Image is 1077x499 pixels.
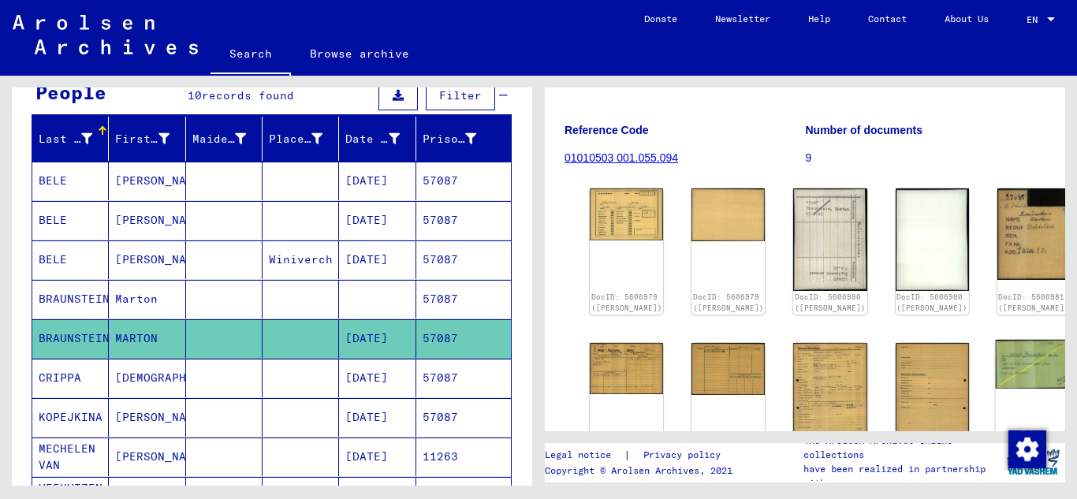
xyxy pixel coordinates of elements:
[803,434,1001,462] p: The Arolsen Archives online collections
[263,240,339,279] mat-cell: Winiverch
[693,292,764,312] a: DocID: 5606979 ([PERSON_NAME])
[998,292,1069,312] a: DocID: 5606981 ([PERSON_NAME])
[32,240,109,279] mat-cell: BELE
[186,117,263,161] mat-header-cell: Maiden Name
[339,319,416,358] mat-cell: [DATE]
[1004,442,1063,482] img: yv_logo.png
[32,438,109,476] mat-cell: MECHELEN VAN
[995,340,1072,389] img: 001.jpg
[806,150,1046,166] p: 9
[691,188,765,241] img: 002.jpg
[339,359,416,397] mat-cell: [DATE]
[35,78,106,106] div: People
[339,240,416,279] mat-cell: [DATE]
[339,398,416,437] mat-cell: [DATE]
[109,162,185,200] mat-cell: [PERSON_NAME]
[339,117,416,161] mat-header-cell: Date of Birth
[896,188,969,290] img: 002.jpg
[691,343,765,395] img: 002.jpg
[631,447,740,464] a: Privacy policy
[115,131,169,147] div: First Name
[997,188,1071,280] img: 001.jpg
[423,126,496,151] div: Prisoner #
[339,201,416,240] mat-cell: [DATE]
[263,117,339,161] mat-header-cell: Place of Birth
[32,162,109,200] mat-cell: BELE
[269,131,322,147] div: Place of Birth
[416,398,511,437] mat-cell: 57087
[590,343,663,394] img: 001.jpg
[793,343,866,445] img: 001.jpg
[32,280,109,318] mat-cell: BRAUNSTEIN
[416,240,511,279] mat-cell: 57087
[339,438,416,476] mat-cell: [DATE]
[32,201,109,240] mat-cell: BELE
[545,447,740,464] div: |
[416,117,511,161] mat-header-cell: Prisoner #
[565,124,649,136] b: Reference Code
[545,447,624,464] a: Legal notice
[545,464,740,478] p: Copyright © Arolsen Archives, 2021
[793,188,866,290] img: 001.jpg
[803,462,1001,490] p: have been realized in partnership with
[32,359,109,397] mat-cell: CRIPPA
[339,162,416,200] mat-cell: [DATE]
[591,292,662,312] a: DocID: 5606979 ([PERSON_NAME])
[39,126,112,151] div: Last Name
[423,131,476,147] div: Prisoner #
[416,162,511,200] mat-cell: 57087
[345,126,419,151] div: Date of Birth
[416,280,511,318] mat-cell: 57087
[439,88,482,102] span: Filter
[109,280,185,318] mat-cell: Marton
[291,35,428,73] a: Browse archive
[1008,430,1046,468] img: Change consent
[795,292,866,312] a: DocID: 5606980 ([PERSON_NAME])
[896,343,969,446] img: 002.jpg
[1027,14,1044,25] span: EN
[416,438,511,476] mat-cell: 11263
[202,88,294,102] span: records found
[345,131,399,147] div: Date of Birth
[806,124,923,136] b: Number of documents
[109,319,185,358] mat-cell: MARTON
[109,438,185,476] mat-cell: [PERSON_NAME]
[416,201,511,240] mat-cell: 57087
[109,359,185,397] mat-cell: [DEMOGRAPHIC_DATA]
[188,88,202,102] span: 10
[32,117,109,161] mat-header-cell: Last Name
[32,319,109,358] mat-cell: BRAUNSTEIN
[32,398,109,437] mat-cell: KOPEJKINA
[39,131,92,147] div: Last Name
[115,126,188,151] div: First Name
[590,188,663,240] img: 001.jpg
[109,201,185,240] mat-cell: [PERSON_NAME]
[416,319,511,358] mat-cell: 57087
[896,292,967,312] a: DocID: 5606980 ([PERSON_NAME])
[192,131,246,147] div: Maiden Name
[211,35,291,76] a: Search
[109,398,185,437] mat-cell: [PERSON_NAME]
[192,126,266,151] div: Maiden Name
[565,151,678,164] a: 01010503 001.055.094
[416,359,511,397] mat-cell: 57087
[426,80,495,110] button: Filter
[109,240,185,279] mat-cell: [PERSON_NAME]
[13,15,198,54] img: Arolsen_neg.svg
[269,126,342,151] div: Place of Birth
[109,117,185,161] mat-header-cell: First Name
